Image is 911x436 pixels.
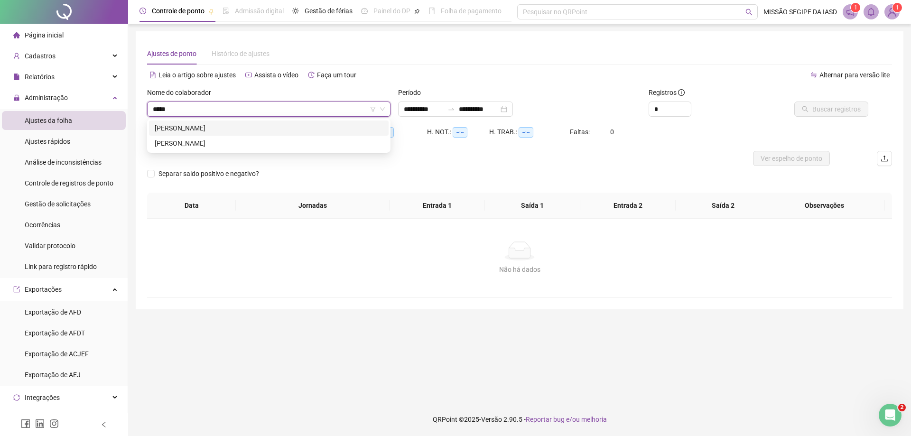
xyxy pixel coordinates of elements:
[25,329,85,337] span: Exportação de AFDT
[128,403,911,436] footer: QRPoint © 2025 - 2.90.5 -
[881,155,888,162] span: upload
[25,31,64,39] span: Página inicial
[158,71,236,79] span: Leia o artigo sobre ajustes
[428,8,435,14] span: book
[155,138,383,148] div: [PERSON_NAME]
[158,264,881,275] div: Não há dados
[580,193,676,219] th: Entrada 2
[25,371,81,379] span: Exportação de AEJ
[25,221,60,229] span: Ocorrências
[485,193,580,219] th: Saída 1
[851,3,860,12] sup: 1
[25,200,91,208] span: Gestão de solicitações
[292,8,299,14] span: sun
[398,87,427,98] label: Período
[223,8,229,14] span: file-done
[208,9,214,14] span: pushpin
[147,50,196,57] span: Ajustes de ponto
[772,200,877,211] span: Observações
[101,421,107,428] span: left
[25,263,97,270] span: Link para registro rápido
[149,121,389,136] div: IVANIO JOSÉ ALVES DOS SANTOS
[25,52,56,60] span: Cadastros
[245,72,252,78] span: youtube
[649,87,685,98] span: Registros
[676,193,771,219] th: Saída 2
[846,8,855,16] span: notification
[879,404,902,427] iframe: Intercom live chat
[13,32,20,38] span: home
[453,127,467,138] span: --:--
[365,127,427,138] div: HE 3:
[147,193,236,219] th: Data
[155,168,263,179] span: Separar saldo positivo e negativo?
[441,7,502,15] span: Folha de pagamento
[212,50,270,57] span: Histórico de ajustes
[390,193,485,219] th: Entrada 1
[745,9,753,16] span: search
[896,4,899,11] span: 1
[427,127,489,138] div: H. NOT.:
[854,4,857,11] span: 1
[35,419,45,428] span: linkedin
[152,7,205,15] span: Controle de ponto
[13,394,20,401] span: sync
[764,193,885,219] th: Observações
[753,151,830,166] button: Ver espelho de ponto
[481,416,502,423] span: Versão
[526,416,607,423] span: Reportar bug e/ou melhoria
[447,105,455,113] span: to
[25,308,81,316] span: Exportação de AFD
[898,404,906,411] span: 2
[236,193,390,219] th: Jornadas
[373,7,410,15] span: Painel do DP
[25,394,60,401] span: Integrações
[25,94,68,102] span: Administração
[819,71,890,79] span: Alternar para versão lite
[308,72,315,78] span: history
[49,419,59,428] span: instagram
[25,286,62,293] span: Exportações
[25,350,89,358] span: Exportação de ACJEF
[885,5,899,19] img: 68402
[678,89,685,96] span: info-circle
[380,106,385,112] span: down
[361,8,368,14] span: dashboard
[13,286,20,293] span: export
[25,179,113,187] span: Controle de registros de ponto
[155,123,383,133] div: [PERSON_NAME]
[235,7,284,15] span: Admissão digital
[305,7,353,15] span: Gestão de férias
[149,136,389,151] div: LUCIVANIO PEREIRA DOS SANTOS
[25,117,72,124] span: Ajustes da folha
[21,419,30,428] span: facebook
[794,102,868,117] button: Buscar registros
[25,73,55,81] span: Relatórios
[370,106,376,112] span: filter
[25,242,75,250] span: Validar protocolo
[254,71,298,79] span: Assista o vídeo
[13,74,20,80] span: file
[414,9,420,14] span: pushpin
[13,94,20,101] span: lock
[317,71,356,79] span: Faça um tour
[489,127,570,138] div: H. TRAB.:
[810,72,817,78] span: swap
[519,127,533,138] span: --:--
[25,158,102,166] span: Análise de inconsistências
[610,128,614,136] span: 0
[13,53,20,59] span: user-add
[867,8,875,16] span: bell
[763,7,837,17] span: MISSÃO SEGIPE DA IASD
[147,87,217,98] label: Nome do colaborador
[25,138,70,145] span: Ajustes rápidos
[892,3,902,12] sup: Atualize o seu contato no menu Meus Dados
[447,105,455,113] span: swap-right
[570,128,591,136] span: Faltas:
[139,8,146,14] span: clock-circle
[149,72,156,78] span: file-text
